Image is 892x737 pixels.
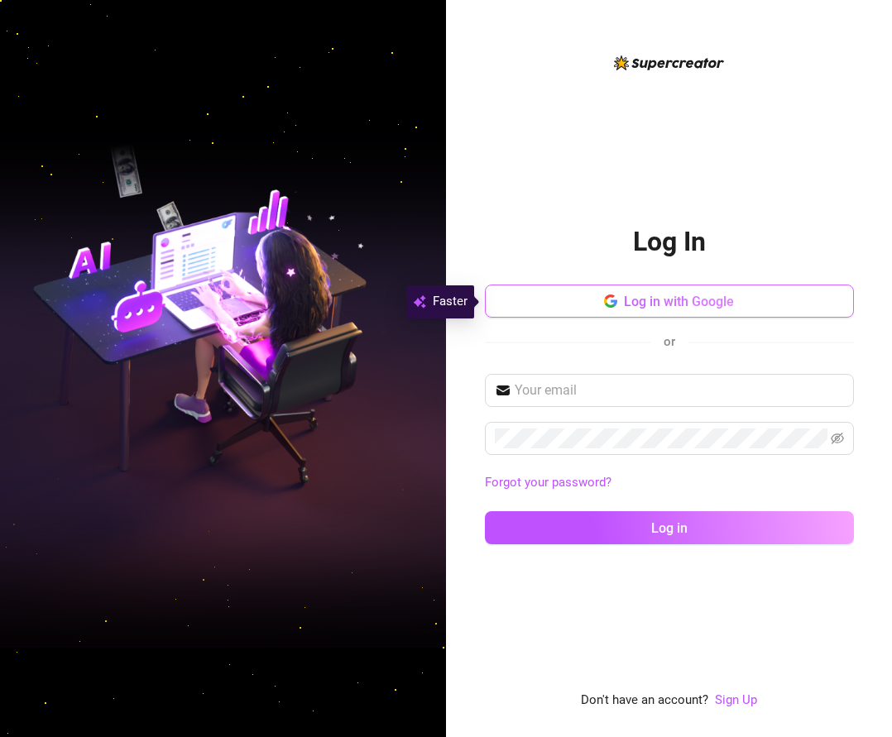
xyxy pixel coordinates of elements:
[633,225,706,259] h2: Log In
[624,294,734,309] span: Log in with Google
[413,292,426,312] img: svg%3e
[651,520,688,536] span: Log in
[515,380,844,400] input: Your email
[664,334,675,349] span: or
[831,432,844,445] span: eye-invisible
[433,292,468,312] span: Faster
[715,692,757,707] a: Sign Up
[614,55,724,70] img: logo-BBDzfeDw.svg
[485,285,854,318] button: Log in with Google
[715,691,757,711] a: Sign Up
[485,511,854,544] button: Log in
[485,473,854,493] a: Forgot your password?
[581,691,708,711] span: Don't have an account?
[485,475,611,490] a: Forgot your password?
